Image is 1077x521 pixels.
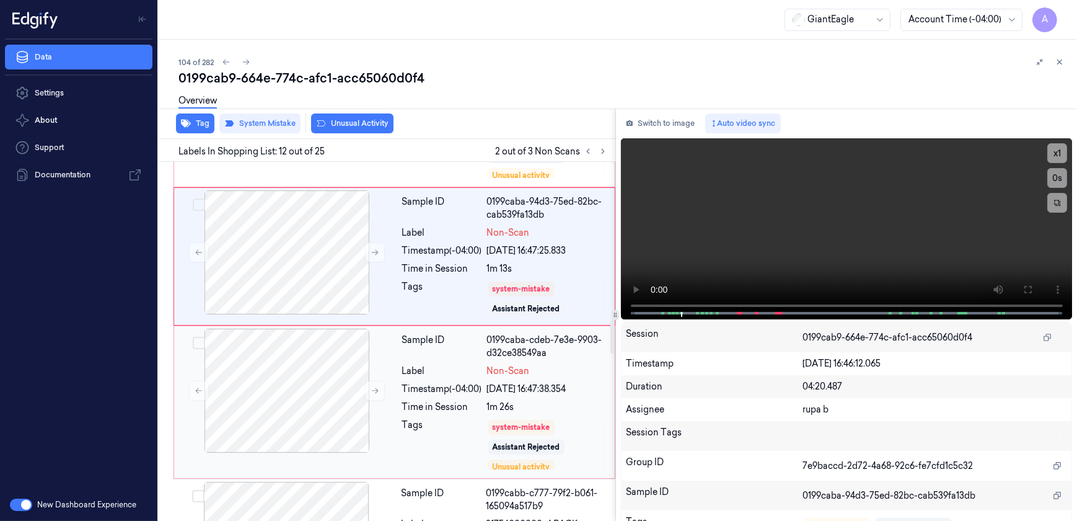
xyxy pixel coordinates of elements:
[192,490,204,502] button: Select row
[402,334,482,360] div: Sample ID
[626,456,802,476] div: Group ID
[626,486,802,505] div: Sample ID
[176,114,214,133] button: Tag
[493,170,550,181] div: Unusual activity
[178,94,217,109] a: Overview
[626,426,802,446] div: Session Tags
[626,357,802,370] div: Timestamp
[1032,7,1057,32] button: A
[402,244,482,257] div: Timestamp (-04:00)
[802,489,975,502] span: 0199caba-94d3-75ed-82bc-cab539fa13db
[626,403,802,416] div: Assignee
[1047,143,1067,163] button: x1
[5,45,152,69] a: Data
[487,401,607,414] div: 1m 26s
[486,487,608,513] div: 0199cabb-c777-79f2-b061-165094a517b9
[219,114,301,133] button: System Mistake
[402,195,482,221] div: Sample ID
[487,226,530,239] span: Non-Scan
[5,163,152,187] a: Documentation
[493,422,550,433] div: system-mistake
[487,383,607,396] div: [DATE] 16:47:38.354
[802,331,972,344] span: 0199cab9-664e-774c-afc1-acc65060d0f4
[487,262,607,275] div: 1m 13s
[133,9,152,29] button: Toggle Navigation
[5,81,152,105] a: Settings
[402,365,482,378] div: Label
[402,262,482,275] div: Time in Session
[802,357,1066,370] div: [DATE] 16:46:12.065
[1047,168,1067,188] button: 0s
[626,327,802,347] div: Session
[626,380,802,393] div: Duration
[402,419,482,471] div: Tags
[5,108,152,133] button: About
[802,403,1066,416] div: rupa b
[402,226,482,239] div: Label
[621,114,700,133] button: Switch to image
[178,57,214,68] span: 104 of 282
[802,380,1066,393] div: 04:20.487
[402,280,482,318] div: Tags
[487,334,607,360] div: 0199caba-cdeb-7e3e-9903-d32ce38549aa
[402,487,481,513] div: Sample ID
[487,195,607,221] div: 0199caba-94d3-75ed-82bc-cab539fa13db
[496,144,610,159] span: 2 out of 3 Non Scans
[402,401,482,414] div: Time in Session
[493,461,550,473] div: Unusual activity
[193,337,205,349] button: Select row
[193,198,205,211] button: Select row
[178,145,325,158] span: Labels In Shopping List: 12 out of 25
[487,244,607,257] div: [DATE] 16:47:25.833
[493,442,560,453] div: Assistant Rejected
[5,135,152,160] a: Support
[487,365,530,378] span: Non-Scan
[705,114,781,133] button: Auto video sync
[402,383,482,396] div: Timestamp (-04:00)
[493,303,560,314] div: Assistant Rejected
[311,114,393,133] button: Unusual Activity
[493,283,550,295] div: system-mistake
[178,69,1067,87] div: 0199cab9-664e-774c-afc1-acc65060d0f4
[802,460,973,473] span: 7e9baccd-2d72-4a68-92c6-fe7cfd1c5c32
